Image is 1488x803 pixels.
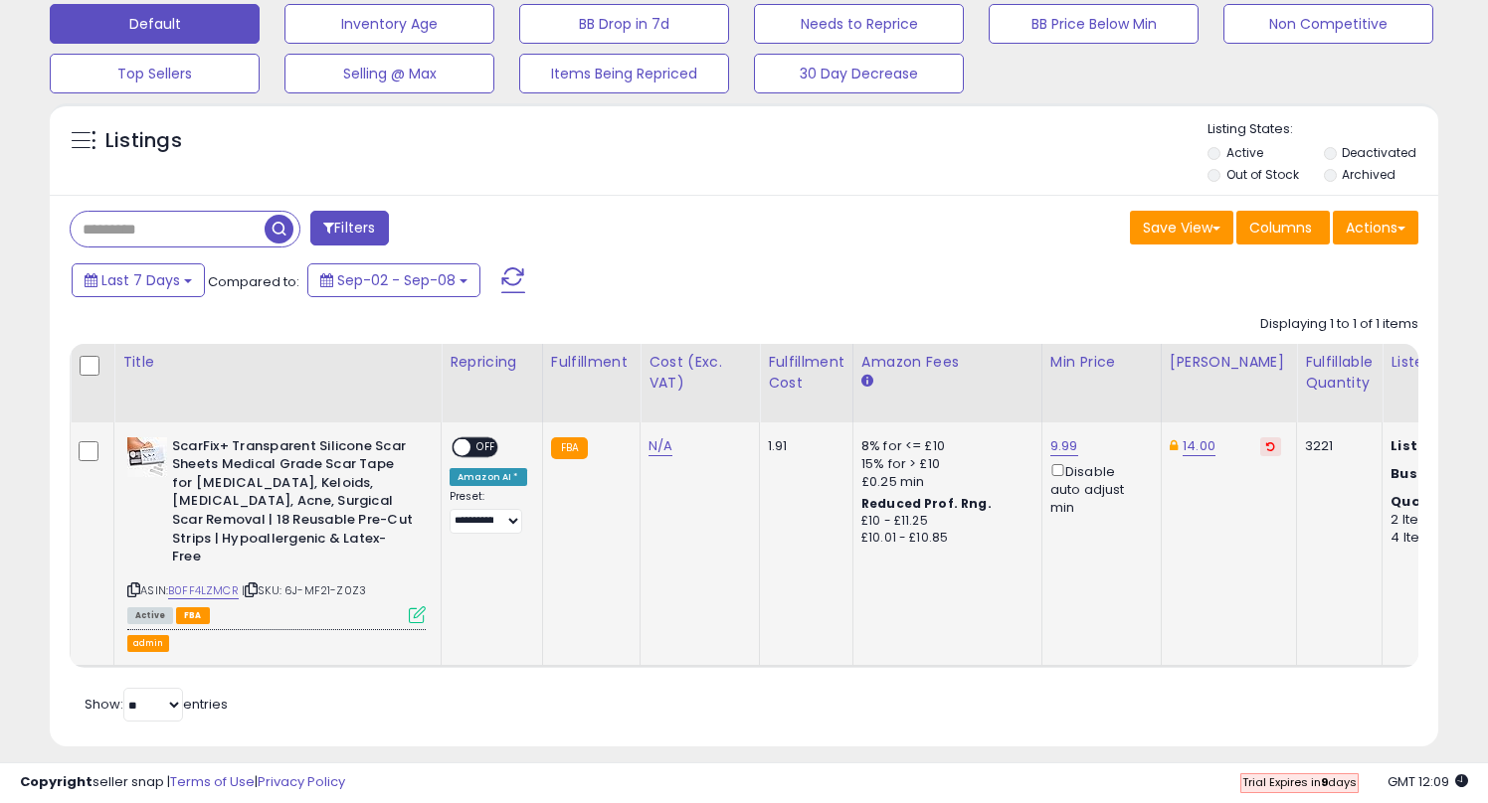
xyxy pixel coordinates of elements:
button: Needs to Reprice [754,4,964,44]
span: Sep-02 - Sep-08 [337,270,456,290]
label: Deactivated [1342,144,1416,161]
b: 9 [1321,774,1328,790]
button: Sep-02 - Sep-08 [307,263,480,297]
a: Privacy Policy [258,772,345,791]
a: 14.00 [1183,436,1215,456]
label: Archived [1342,166,1395,183]
a: B0FF4LZMCR [168,582,239,599]
div: Min Price [1050,352,1153,373]
h5: Listings [105,127,182,155]
button: Non Competitive [1223,4,1433,44]
div: Title [122,352,433,373]
div: Displaying 1 to 1 of 1 items [1260,315,1418,334]
div: Amazon AI * [450,468,527,486]
button: Filters [310,211,388,245]
button: Columns [1236,211,1330,244]
div: Fulfillment [551,352,632,373]
p: Listing States: [1208,120,1438,139]
button: Items Being Repriced [519,54,729,93]
small: Amazon Fees. [861,373,873,391]
small: FBA [551,437,588,459]
span: Compared to: [208,272,299,291]
div: Fulfillable Quantity [1305,352,1374,394]
button: Last 7 Days [72,263,205,297]
button: 30 Day Decrease [754,54,964,93]
span: OFF [470,438,502,455]
button: Inventory Age [284,4,494,44]
span: | SKU: 6J-MF21-Z0Z3 [242,582,366,598]
div: Preset: [450,490,527,535]
label: Out of Stock [1226,166,1299,183]
div: £10 - £11.25 [861,513,1026,530]
div: [PERSON_NAME] [1170,352,1288,373]
button: Selling @ Max [284,54,494,93]
label: Active [1226,144,1263,161]
button: admin [127,635,169,652]
button: Default [50,4,260,44]
button: BB Drop in 7d [519,4,729,44]
span: Last 7 Days [101,270,180,290]
div: 15% for > £10 [861,455,1026,473]
div: Fulfillment Cost [768,352,844,394]
a: 9.99 [1050,436,1078,456]
div: 1.91 [768,437,837,455]
a: N/A [649,436,672,456]
div: seller snap | | [20,773,345,792]
button: BB Price Below Min [989,4,1199,44]
div: Cost (Exc. VAT) [649,352,751,394]
button: Actions [1333,211,1418,244]
span: 2025-09-16 12:09 GMT [1388,772,1468,791]
a: Terms of Use [170,772,255,791]
div: Disable auto adjust min [1050,460,1146,518]
img: 41PvFoUiEFL._SL40_.jpg [127,437,167,477]
span: Trial Expires in days [1242,774,1357,790]
div: ASIN: [127,437,426,622]
b: ScarFix+ Transparent Silicone Scar Sheets Medical Grade Scar Tape for [MEDICAL_DATA], Keloids, [M... [172,437,414,571]
button: Top Sellers [50,54,260,93]
div: 3221 [1305,437,1367,455]
span: All listings currently available for purchase on Amazon [127,607,173,624]
b: Reduced Prof. Rng. [861,495,992,512]
span: Columns [1249,218,1312,238]
div: £0.25 min [861,473,1026,491]
button: Save View [1130,211,1233,244]
div: Amazon Fees [861,352,1033,373]
div: 8% for <= £10 [861,437,1026,455]
b: Listed Price: [1391,436,1481,455]
span: Show: entries [85,695,228,714]
span: FBA [176,607,210,624]
div: Repricing [450,352,534,373]
strong: Copyright [20,772,93,791]
div: £10.01 - £10.85 [861,530,1026,547]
